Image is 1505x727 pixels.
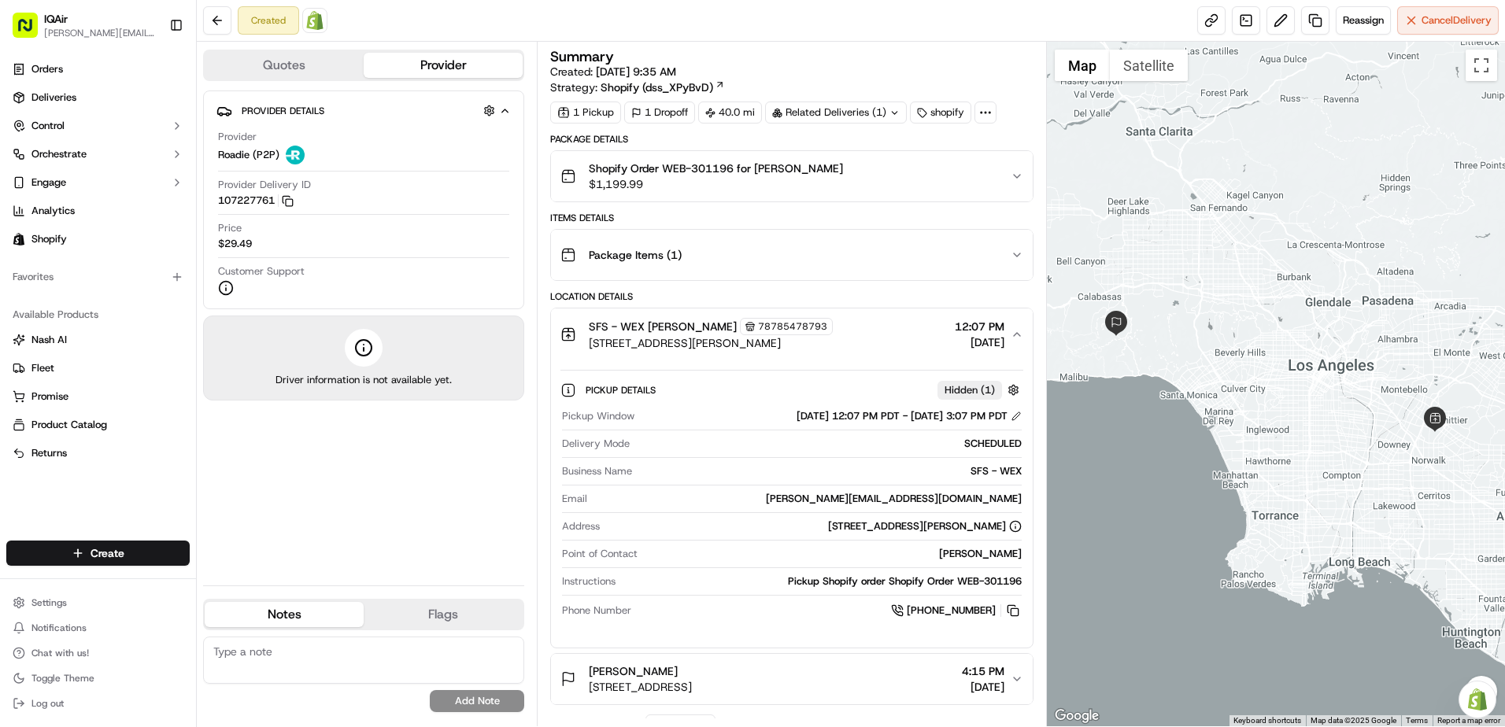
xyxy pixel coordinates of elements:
[149,228,253,244] span: API Documentation
[962,679,1004,695] span: [DATE]
[1397,6,1499,35] button: CancelDelivery
[218,194,294,208] button: 107227761
[945,383,995,397] span: Hidden ( 1 )
[562,574,616,589] span: Instructions
[9,222,127,250] a: 📗Knowledge Base
[16,16,47,47] img: Nash
[54,166,199,179] div: We're available if you need us!
[205,602,364,627] button: Notes
[6,85,190,110] a: Deliveries
[6,142,190,167] button: Orchestrate
[218,148,279,162] span: Roadie (P2P)
[589,161,843,176] span: Shopify Order WEB-301196 for [PERSON_NAME]
[218,178,311,192] span: Provider Delivery ID
[1437,716,1500,725] a: Report a map error
[16,150,44,179] img: 1736555255976-a54dd68f-1ca7-489b-9aae-adbdc363a1c4
[31,622,87,634] span: Notifications
[550,101,621,124] div: 1 Pickup
[31,446,67,460] span: Returns
[218,237,252,251] span: $29.49
[624,101,695,124] div: 1 Dropoff
[6,327,190,352] button: Nash AI
[31,596,67,609] span: Settings
[644,547,1022,561] div: [PERSON_NAME]
[111,266,190,279] a: Powered byPylon
[31,333,67,347] span: Nash AI
[562,603,631,618] span: Phone Number
[218,221,242,235] span: Price
[907,603,996,618] span: [PHONE_NUMBER]
[6,384,190,409] button: Promise
[955,319,1004,334] span: 12:07 PM
[550,290,1034,303] div: Location Details
[13,446,183,460] a: Returns
[550,133,1034,146] div: Package Details
[6,441,190,466] button: Returns
[13,333,183,347] a: Nash AI
[550,79,725,95] div: Strategy:
[31,232,67,246] span: Shopify
[16,230,28,242] div: 📗
[797,409,1022,423] div: [DATE] 12:07 PM PDT - [DATE] 3:07 PM PDT
[6,692,190,714] button: Log out
[127,222,259,250] a: 💻API Documentation
[13,389,183,404] a: Promise
[550,64,676,79] span: Created:
[589,319,737,334] span: SFS - WEX [PERSON_NAME]
[6,356,190,381] button: Fleet
[1055,50,1110,81] button: Show street map
[562,437,630,451] span: Delivery Mode
[275,373,452,387] span: Driver information is not available yet.
[6,198,190,223] a: Analytics
[962,663,1004,679] span: 4:15 PM
[601,79,713,95] span: Shopify (dss_XPyBvD)
[31,147,87,161] span: Orchestrate
[31,647,89,659] span: Chat with us!
[1406,716,1428,725] a: Terms (opens in new tab)
[44,11,68,27] span: IQAir
[937,380,1023,400] button: Hidden (1)
[31,175,66,190] span: Engage
[133,230,146,242] div: 💻
[586,384,659,397] span: Pickup Details
[551,230,1033,280] button: Package Items (1)
[16,63,287,88] p: Welcome 👋
[54,150,258,166] div: Start new chat
[589,663,678,679] span: [PERSON_NAME]
[562,492,587,506] span: Email
[910,101,971,124] div: shopify
[550,50,614,64] h3: Summary
[6,113,190,138] button: Control
[551,360,1033,648] div: SFS - WEX [PERSON_NAME]78785478793[STREET_ADDRESS][PERSON_NAME]12:07 PM[DATE]
[636,437,1022,451] div: SCHEDULED
[242,105,324,117] span: Provider Details
[1422,13,1492,28] span: Cancel Delivery
[622,574,1022,589] div: Pickup Shopify order Shopify Order WEB-301196
[31,204,75,218] span: Analytics
[638,464,1022,478] div: SFS - WEX
[31,389,68,404] span: Promise
[828,519,1022,533] div: [STREET_ADDRESS][PERSON_NAME]
[1466,676,1497,707] button: Map camera controls
[31,418,107,432] span: Product Catalog
[31,119,65,133] span: Control
[268,155,287,174] button: Start new chat
[551,654,1033,704] button: [PERSON_NAME][STREET_ADDRESS]4:15 PM[DATE]
[13,233,25,245] img: Shopify logo
[44,27,157,39] span: [PERSON_NAME][EMAIL_ADDRESS][DOMAIN_NAME]
[550,212,1034,224] div: Items Details
[6,412,190,437] button: Product Catalog
[6,541,190,566] button: Create
[1466,50,1497,81] button: Toggle fullscreen view
[31,672,94,685] span: Toggle Theme
[1336,6,1391,35] button: Reassign
[302,8,327,33] a: Shopify
[955,334,1004,350] span: [DATE]
[1311,716,1396,725] span: Map data ©2025 Google
[601,79,725,95] a: Shopify (dss_XPyBvD)
[6,667,190,689] button: Toggle Theme
[891,602,1022,619] a: [PHONE_NUMBER]
[6,6,163,44] button: IQAir[PERSON_NAME][EMAIL_ADDRESS][DOMAIN_NAME]
[6,592,190,614] button: Settings
[6,617,190,639] button: Notifications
